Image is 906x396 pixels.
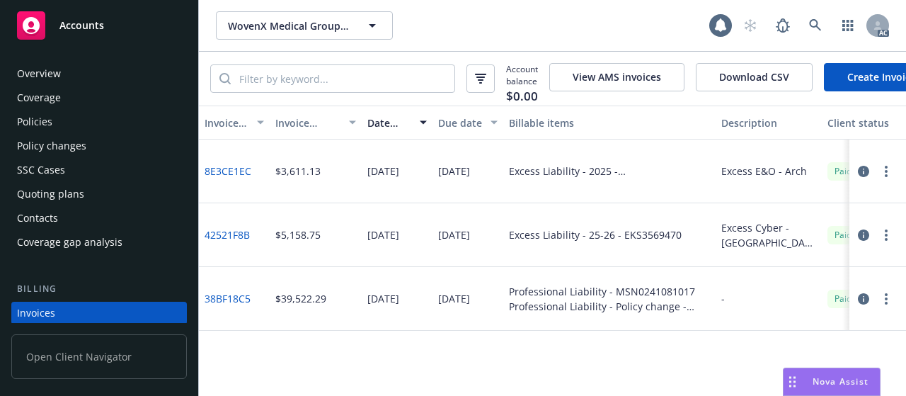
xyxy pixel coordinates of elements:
div: [DATE] [438,227,470,242]
div: - [721,291,725,306]
a: 42521F8B [205,227,250,242]
a: Accounts [11,6,187,45]
div: Invoice amount [275,115,340,130]
div: Paid [827,226,859,244]
span: Account balance [506,63,538,94]
div: Overview [17,62,61,85]
div: $5,158.75 [275,227,321,242]
button: Download CSV [696,63,813,91]
div: Contacts [17,207,58,230]
div: Policy changes [17,135,86,157]
a: Policies [11,111,187,133]
div: [DATE] [438,291,470,306]
button: View AMS invoices [549,63,684,91]
div: Invoice ID [205,115,248,130]
div: Paid [827,290,859,307]
div: Due date [438,115,482,130]
div: Billing [11,282,187,296]
div: Coverage [17,86,61,109]
span: Accounts [59,20,104,31]
div: $39,522.29 [275,291,326,306]
div: Policies [17,111,52,133]
div: SSC Cases [17,159,65,181]
div: Excess Liability - 25-26 - EKS3569470 [509,227,682,242]
a: Contacts [11,207,187,230]
a: Switch app [834,11,862,40]
div: [DATE] [438,164,470,179]
div: Date issued [367,115,411,130]
div: [DATE] [367,164,399,179]
div: [DATE] [367,227,399,242]
div: $3,611.13 [275,164,321,179]
button: Nova Assist [783,368,881,396]
a: SSC Cases [11,159,187,181]
button: Invoice ID [199,106,270,140]
div: Excess Liability - 2025 - C4LPX291415CYBER2024 [509,164,710,179]
a: Overview [11,62,187,85]
a: Search [801,11,830,40]
div: [DATE] [367,291,399,306]
button: Billable items [503,106,716,140]
div: Description [721,115,816,130]
button: WovenX Medical Group PLLC; WovenX Health Inc [216,11,393,40]
a: Start snowing [736,11,764,40]
div: Excess Cyber - [GEOGRAPHIC_DATA] [721,220,816,250]
a: Policy changes [11,135,187,157]
div: Drag to move [784,368,801,395]
div: Invoices [17,302,55,324]
button: Due date [432,106,503,140]
span: WovenX Medical Group PLLC; WovenX Health Inc [228,18,350,33]
div: Professional Liability - Policy change - MSN0241081017 [509,299,710,314]
div: Excess E&O - Arch [721,164,807,179]
span: $0.00 [506,87,538,106]
span: Open Client Navigator [11,334,187,379]
a: Coverage gap analysis [11,231,187,254]
div: Coverage gap analysis [17,231,122,254]
button: Date issued [362,106,432,140]
svg: Search [219,73,231,84]
div: Professional Liability - MSN0241081017 [509,284,710,299]
a: Coverage [11,86,187,109]
div: Quoting plans [17,183,84,205]
a: 38BF18C5 [205,291,251,306]
button: Description [716,106,822,140]
a: Invoices [11,302,187,324]
div: Billable items [509,115,710,130]
a: 8E3CE1EC [205,164,251,179]
input: Filter by keyword... [231,65,454,92]
a: Report a Bug [769,11,797,40]
button: Invoice amount [270,106,362,140]
span: Nova Assist [813,375,868,387]
a: Quoting plans [11,183,187,205]
div: Paid [827,162,859,180]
